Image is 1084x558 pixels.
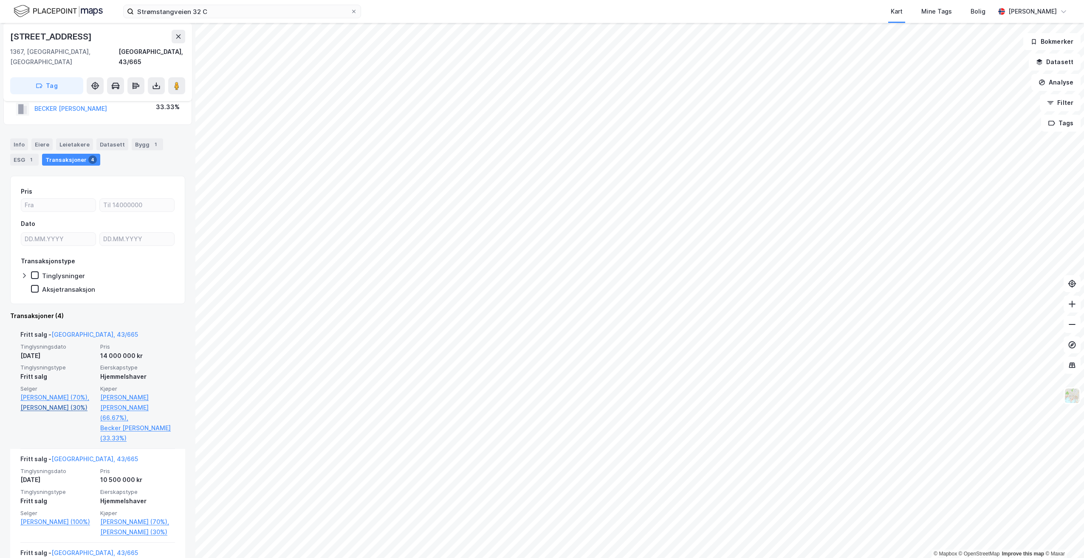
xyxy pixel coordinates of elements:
[20,454,138,468] div: Fritt salg -
[1008,6,1057,17] div: [PERSON_NAME]
[20,364,95,371] span: Tinglysningstype
[20,351,95,361] div: [DATE]
[10,77,83,94] button: Tag
[1002,551,1044,557] a: Improve this map
[51,549,138,556] a: [GEOGRAPHIC_DATA], 43/665
[100,385,175,392] span: Kjøper
[100,233,174,245] input: DD.MM.YYYY
[88,155,97,164] div: 4
[27,155,35,164] div: 1
[1041,115,1081,132] button: Tags
[10,311,185,321] div: Transaksjoner (4)
[10,30,93,43] div: [STREET_ADDRESS]
[1023,33,1081,50] button: Bokmerker
[100,510,175,517] span: Kjøper
[10,154,39,166] div: ESG
[14,4,103,19] img: logo.f888ab2527a4732fd821a326f86c7f29.svg
[971,6,985,17] div: Bolig
[1064,388,1080,404] img: Z
[20,392,95,403] a: [PERSON_NAME] (70%),
[20,330,138,343] div: Fritt salg -
[20,385,95,392] span: Selger
[1042,517,1084,558] iframe: Chat Widget
[42,154,100,166] div: Transaksjoner
[31,138,53,150] div: Eiere
[100,343,175,350] span: Pris
[20,496,95,506] div: Fritt salg
[100,468,175,475] span: Pris
[51,455,138,462] a: [GEOGRAPHIC_DATA], 43/665
[96,138,128,150] div: Datasett
[20,372,95,382] div: Fritt salg
[10,47,119,67] div: 1367, [GEOGRAPHIC_DATA], [GEOGRAPHIC_DATA]
[56,138,93,150] div: Leietakere
[10,138,28,150] div: Info
[100,496,175,506] div: Hjemmelshaver
[20,517,95,527] a: [PERSON_NAME] (100%)
[1040,94,1081,111] button: Filter
[21,186,32,197] div: Pris
[21,219,35,229] div: Dato
[100,351,175,361] div: 14 000 000 kr
[151,140,160,149] div: 1
[100,199,174,211] input: Til 14000000
[20,475,95,485] div: [DATE]
[100,364,175,371] span: Eierskapstype
[100,488,175,496] span: Eierskapstype
[20,488,95,496] span: Tinglysningstype
[20,468,95,475] span: Tinglysningsdato
[1029,54,1081,70] button: Datasett
[100,372,175,382] div: Hjemmelshaver
[51,331,138,338] a: [GEOGRAPHIC_DATA], 43/665
[21,233,96,245] input: DD.MM.YYYY
[21,256,75,266] div: Transaksjonstype
[959,551,1000,557] a: OpenStreetMap
[132,138,163,150] div: Bygg
[20,403,95,413] a: [PERSON_NAME] (30%)
[1031,74,1081,91] button: Analyse
[119,47,185,67] div: [GEOGRAPHIC_DATA], 43/665
[100,527,175,537] a: [PERSON_NAME] (30%)
[42,285,95,293] div: Aksjetransaksjon
[100,517,175,527] a: [PERSON_NAME] (70%),
[20,343,95,350] span: Tinglysningsdato
[934,551,957,557] a: Mapbox
[21,199,96,211] input: Fra
[100,392,175,423] a: [PERSON_NAME] [PERSON_NAME] (66.67%),
[134,5,350,18] input: Søk på adresse, matrikkel, gårdeiere, leietakere eller personer
[20,510,95,517] span: Selger
[891,6,903,17] div: Kart
[100,475,175,485] div: 10 500 000 kr
[42,272,85,280] div: Tinglysninger
[156,102,180,112] div: 33.33%
[921,6,952,17] div: Mine Tags
[100,423,175,443] a: Becker [PERSON_NAME] (33.33%)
